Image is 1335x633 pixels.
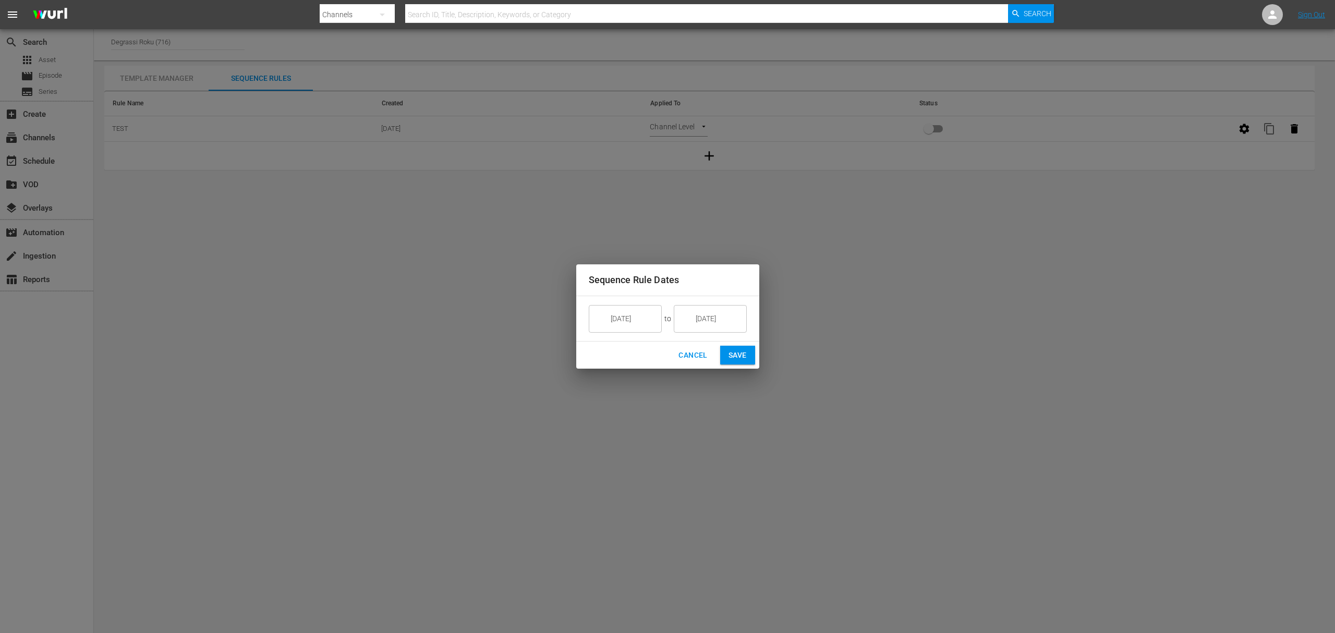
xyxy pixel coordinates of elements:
[720,346,755,365] button: Save
[589,273,747,288] h2: Sequence Rule Dates
[25,3,75,27] img: ans4CAIJ8jUAAAAAAAAAAAAAAAAAAAAAAAAgQb4GAAAAAAAAAAAAAAAAAAAAAAAAJMjXAAAAAAAAAAAAAAAAAAAAAAAAgAT5G...
[1298,10,1325,19] a: Sign Out
[670,346,715,365] button: Cancel
[1024,4,1051,23] span: Search
[662,312,674,325] span: to
[729,349,747,362] span: Save
[678,349,707,362] span: Cancel
[6,8,19,21] span: menu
